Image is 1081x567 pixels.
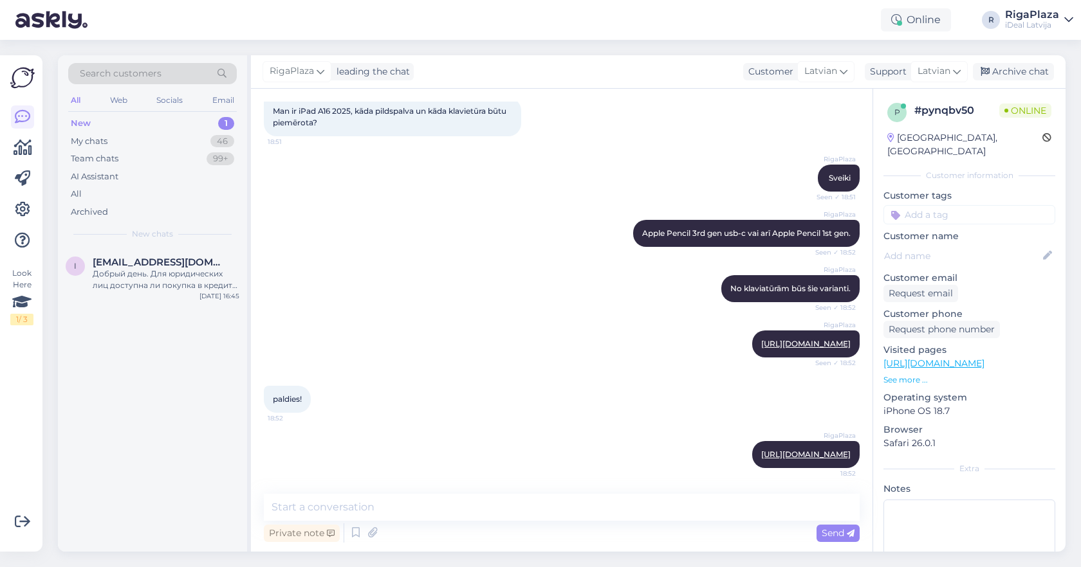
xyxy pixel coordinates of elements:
div: Email [210,92,237,109]
p: Customer phone [883,307,1055,321]
span: Latvian [918,64,950,78]
p: See more ... [883,374,1055,386]
span: RigaPlaza [808,320,856,330]
span: Search customers [80,67,162,80]
span: Sveiki [829,173,851,183]
a: [URL][DOMAIN_NAME] [761,339,851,348]
span: Latvian [804,64,837,78]
span: i [74,261,77,271]
span: No klaviatūrām būs šie varianti. [730,283,851,293]
span: p [894,107,900,117]
span: Man ir iPad A16 2025, kāda pildspalva un kāda klavietūra būtu piemērota? [273,106,508,127]
span: RigaPlaza [808,431,856,440]
div: [GEOGRAPHIC_DATA], [GEOGRAPHIC_DATA] [887,131,1042,158]
p: Safari 26.0.1 [883,437,1055,450]
div: 1 / 3 [10,314,33,325]
div: My chats [71,135,107,148]
a: RigaPlazaiDeal Latvija [1005,10,1073,30]
span: Online [999,104,1051,118]
p: Visited pages [883,343,1055,357]
p: Customer tags [883,189,1055,203]
div: Customer information [883,170,1055,181]
input: Add a tag [883,205,1055,224]
div: [DATE] 16:45 [199,291,239,301]
div: Online [881,8,951,32]
div: Archived [71,206,108,219]
p: Browser [883,423,1055,437]
div: iDeal Latvija [1005,20,1059,30]
div: Request phone number [883,321,1000,338]
span: Seen ✓ 18:51 [808,192,856,202]
span: Seen ✓ 18:52 [808,303,856,312]
span: Seen ✓ 18:52 [808,248,856,257]
span: 18:51 [268,137,316,147]
div: 1 [218,117,234,130]
span: RigaPlaza [270,64,314,78]
p: Notes [883,482,1055,496]
div: Archive chat [973,63,1054,80]
p: iPhone OS 18.7 [883,404,1055,418]
p: Customer name [883,230,1055,243]
span: Apple Pencil 3rd gen usb-c vai arī Apple Pencil 1st gen. [642,228,851,238]
div: Socials [154,92,185,109]
span: Send [822,527,855,539]
p: Customer email [883,271,1055,285]
div: Web [107,92,130,109]
div: 46 [210,135,234,148]
div: Добрый день. Для юридических лиц доступна ли покупка в кредит (деление на три платежа). Интересуе... [93,268,239,291]
div: New [71,117,91,130]
div: Request email [883,285,958,302]
a: [URL][DOMAIN_NAME] [761,449,851,459]
div: # pynqbv50 [914,103,999,118]
div: RigaPlaza [1005,10,1059,20]
span: iks@bmwclub.lv [93,256,226,268]
div: Customer [743,65,793,78]
div: 99+ [207,152,234,165]
div: Look Here [10,267,33,325]
div: AI Assistant [71,170,118,183]
span: RigaPlaza [808,154,856,164]
span: RigaPlaza [808,210,856,219]
div: All [68,92,83,109]
div: R [982,11,1000,29]
span: paldies! [273,394,302,404]
div: leading the chat [331,65,410,78]
div: Team chats [71,152,118,165]
div: Private note [264,525,340,542]
p: Operating system [883,391,1055,404]
div: All [71,188,82,201]
input: Add name [884,249,1040,263]
span: 18:52 [808,469,856,478]
span: 18:52 [268,413,316,423]
span: RigaPlaza [808,265,856,274]
a: [URL][DOMAIN_NAME] [883,357,984,369]
img: Askly Logo [10,66,35,90]
span: Seen ✓ 18:52 [808,358,856,368]
div: Extra [883,463,1055,474]
div: Support [865,65,907,78]
span: New chats [132,228,173,240]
